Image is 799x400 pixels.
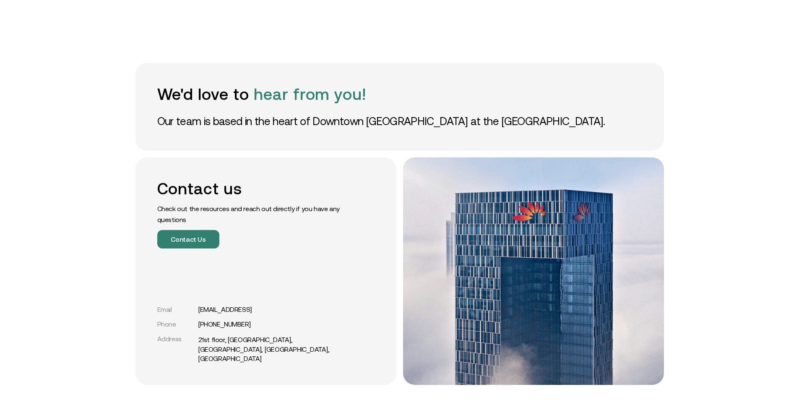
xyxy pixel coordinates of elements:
p: Our team is based in the heart of Downtown [GEOGRAPHIC_DATA] at the [GEOGRAPHIC_DATA]. [157,114,642,129]
div: Address [157,335,195,343]
a: [PHONE_NUMBER] [198,320,251,328]
p: Check out the resources and reach out directly if you have any questions [157,203,346,225]
a: [EMAIL_ADDRESS] [198,306,252,314]
span: hear from you! [254,85,366,103]
h1: We'd love to [157,85,642,104]
button: Contact Us [157,230,219,248]
img: office [403,157,664,385]
a: 21st floor, [GEOGRAPHIC_DATA], [GEOGRAPHIC_DATA], [GEOGRAPHIC_DATA], [GEOGRAPHIC_DATA] [198,335,346,363]
div: Phone [157,320,195,328]
h2: Contact us [157,179,346,198]
div: Email [157,306,195,314]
